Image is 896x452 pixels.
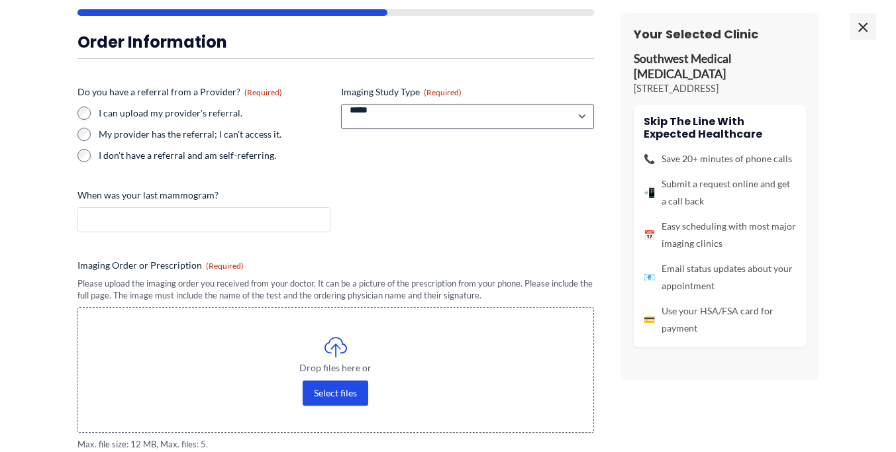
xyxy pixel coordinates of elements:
span: Max. file size: 12 MB, Max. files: 5. [77,438,594,451]
div: Please upload the imaging order you received from your doctor. It can be a picture of the prescri... [77,277,594,302]
p: Southwest Medical [MEDICAL_DATA] [634,52,806,82]
label: I can upload my provider's referral. [99,107,330,120]
li: Easy scheduling with most major imaging clinics [644,218,796,252]
li: Save 20+ minutes of phone calls [644,150,796,167]
li: Submit a request online and get a call back [644,175,796,210]
label: My provider has the referral; I can't access it. [99,128,330,141]
span: 💳 [644,311,655,328]
h4: Skip the line with Expected Healthcare [644,115,796,140]
label: I don't have a referral and am self-referring. [99,149,330,162]
span: (Required) [244,87,282,97]
p: [STREET_ADDRESS] [634,82,806,95]
span: 📅 [644,226,655,244]
li: Use your HSA/FSA card for payment [644,302,796,337]
span: Drop files here or [105,363,567,373]
label: Imaging Order or Prescription [77,259,594,272]
span: × [850,13,876,40]
span: 📧 [644,269,655,286]
li: Email status updates about your appointment [644,260,796,294]
h3: Your Selected Clinic [634,26,806,42]
span: (Required) [206,261,244,271]
label: When was your last mammogram? [77,189,330,202]
label: Imaging Study Type [341,85,594,99]
span: (Required) [424,87,462,97]
span: 📞 [644,150,655,167]
legend: Do you have a referral from a Provider? [77,85,282,99]
h3: Order Information [77,32,594,52]
span: 📲 [644,184,655,201]
button: select files, imaging order or prescription(required) [303,381,368,406]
